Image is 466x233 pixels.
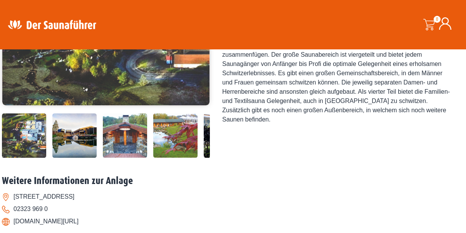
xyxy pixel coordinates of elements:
[222,32,453,124] div: Mitten im [GEOGRAPHIC_DATA], der »Oase des Ruhrgebietes«, liegt das LAGO, in dem sich Saunawelt, ...
[2,215,464,228] li: [DOMAIN_NAME][URL]
[2,203,464,215] li: 02323 969 0
[2,175,464,187] h2: Weitere Informationen zur Anlage
[2,191,464,203] li: [STREET_ADDRESS]
[434,16,441,23] span: 0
